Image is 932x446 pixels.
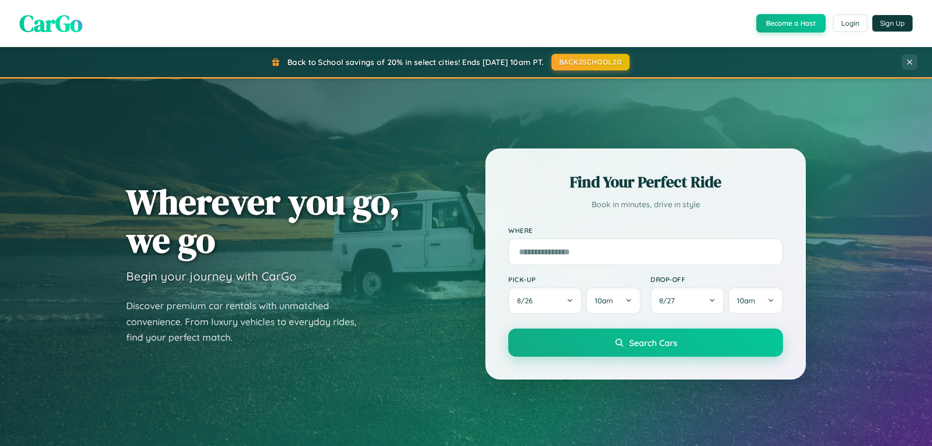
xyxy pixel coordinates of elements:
button: 8/26 [508,287,582,314]
p: Discover premium car rentals with unmatched convenience. From luxury vehicles to everyday rides, ... [126,298,369,346]
label: Drop-off [650,275,783,283]
label: Where [508,226,783,234]
span: CarGo [19,7,83,39]
h3: Begin your journey with CarGo [126,269,297,283]
button: 10am [586,287,641,314]
span: 8 / 26 [517,296,537,305]
button: BACK2SCHOOL20 [551,54,630,70]
button: Become a Host [756,14,826,33]
span: Back to School savings of 20% in select cities! Ends [DATE] 10am PT. [287,57,544,67]
button: 10am [728,287,783,314]
p: Book in minutes, drive in style [508,198,783,212]
span: 10am [595,296,613,305]
span: 8 / 27 [659,296,680,305]
button: 8/27 [650,287,724,314]
h2: Find Your Perfect Ride [508,171,783,193]
button: Login [833,15,867,32]
button: Sign Up [872,15,913,32]
span: Search Cars [629,337,677,348]
button: Search Cars [508,329,783,357]
label: Pick-up [508,275,641,283]
span: 10am [737,296,755,305]
h1: Wherever you go, we go [126,182,400,259]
